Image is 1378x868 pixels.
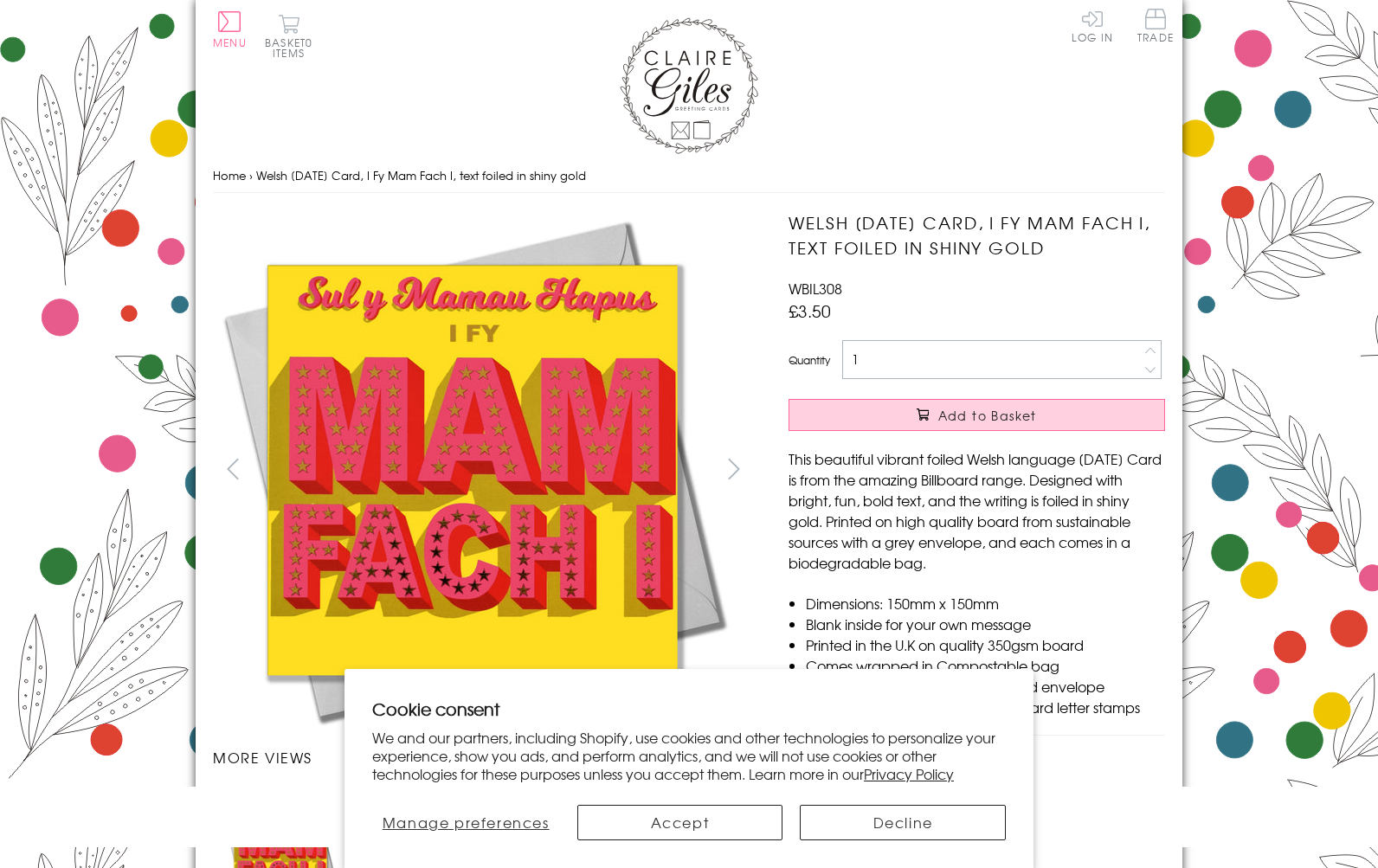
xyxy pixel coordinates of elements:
[806,593,1165,614] li: Dimensions: 150mm x 150mm
[1137,9,1174,42] span: Trade
[789,399,1165,431] button: Add to Basket
[789,448,1165,573] p: This beautiful vibrant foiled Welsh language [DATE] Card is from the amazing Billboard range. Des...
[715,449,754,488] button: next
[806,634,1165,655] li: Printed in the U.K on quality 350gsm board
[620,17,758,154] img: Claire Giles Greetings Cards
[383,812,550,833] span: Manage preferences
[265,14,312,58] button: Basket0 items
[577,805,783,840] button: Accept
[372,805,560,840] button: Manage preferences
[256,167,586,183] span: Welsh [DATE] Card, I Fy Mam Fach I, text foiled in shiny gold
[213,210,732,730] img: Welsh Mother's Day Card, I Fy Mam Fach I, text foiled in shiny gold
[213,167,246,183] a: Home
[789,299,831,323] span: £3.50
[938,407,1037,424] span: Add to Basket
[213,449,252,488] button: prev
[864,763,954,784] a: Privacy Policy
[213,11,247,48] button: Menu
[213,747,754,768] h3: More views
[800,805,1006,840] button: Decline
[372,697,1006,721] h2: Cookie consent
[213,35,247,50] span: Menu
[1137,9,1174,46] a: Trade
[1072,9,1113,42] a: Log In
[806,614,1165,634] li: Blank inside for your own message
[806,655,1165,676] li: Comes wrapped in Compostable bag
[789,210,1165,260] h1: Welsh [DATE] Card, I Fy Mam Fach I, text foiled in shiny gold
[249,167,253,183] span: ›
[789,278,842,299] span: WBIL308
[273,35,312,61] span: 0 items
[213,158,1165,194] nav: breadcrumbs
[372,729,1006,782] p: We and our partners, including Shopify, use cookies and other technologies to personalize your ex...
[789,352,830,368] label: Quantity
